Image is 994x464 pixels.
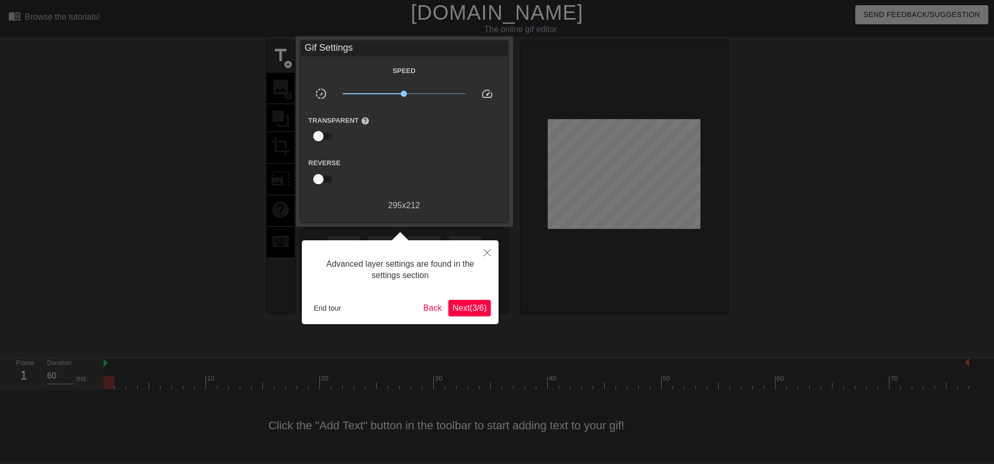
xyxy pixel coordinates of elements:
[419,300,446,316] button: Back
[310,248,491,292] div: Advanced layer settings are found in the settings section
[448,300,491,316] button: Next
[452,303,487,312] span: Next ( 3 / 6 )
[476,240,499,264] button: Close
[310,300,345,316] button: End tour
